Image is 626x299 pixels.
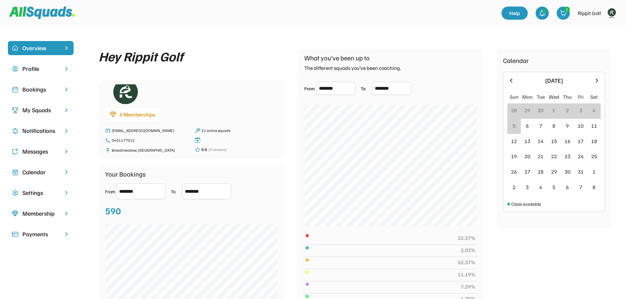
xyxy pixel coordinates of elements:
[511,201,541,207] div: Class available
[538,152,544,160] div: 21
[605,7,618,20] img: Rippitlogov2_green.png
[539,10,545,16] img: bell-03%20%281%29.svg
[22,147,59,156] div: Messages
[105,204,121,218] div: 590
[22,188,59,197] div: Settings
[12,210,18,217] img: Icon%20copy%208.svg
[22,85,59,94] div: Bookings
[22,64,59,73] div: Profile
[513,183,516,191] div: 2
[63,66,70,72] img: chevron-right.svg
[12,128,18,134] img: Icon%20copy%204.svg
[524,106,530,114] div: 29
[22,209,59,218] div: Membership
[565,137,570,145] div: 16
[201,128,278,134] div: 21 active squads
[63,86,70,93] img: chevron-right.svg
[524,168,530,176] div: 27
[578,93,584,101] div: Fri
[99,49,183,63] div: Hey Rippit Golf
[524,152,530,160] div: 20
[591,152,597,160] div: 25
[458,258,475,266] div: 52.37%
[112,128,188,134] div: [EMAIL_ADDRESS][DOMAIN_NAME]
[105,188,115,195] div: From
[120,111,155,118] div: 0 Memberships
[12,148,18,155] img: Icon%20copy%205.svg
[105,169,146,179] div: Your Bookings
[12,45,18,52] img: home-smile.svg
[566,122,569,130] div: 9
[503,55,529,65] div: Calendar
[578,137,584,145] div: 17
[12,86,18,93] img: Icon%20copy%202.svg
[592,183,595,191] div: 8
[566,183,569,191] div: 6
[519,76,590,85] div: [DATE]
[22,230,59,239] div: Payments
[549,93,559,101] div: Wed
[578,122,584,130] div: 10
[526,122,529,130] div: 6
[552,122,555,130] div: 8
[22,106,59,115] div: My Squads
[63,231,70,237] img: chevron-right.svg
[522,93,533,101] div: Mon
[564,7,569,12] div: 2
[12,190,18,196] img: Icon%20copy%2016.svg
[112,147,188,153] div: Broadmeadow, [GEOGRAPHIC_DATA]
[538,168,544,176] div: 28
[560,10,567,16] img: shopping-cart-01%20%281%29.svg
[591,122,597,130] div: 11
[537,93,545,101] div: Tue
[578,152,584,160] div: 24
[458,234,475,242] div: 22.37%
[579,183,582,191] div: 7
[552,183,555,191] div: 5
[304,85,315,92] div: From
[551,152,557,160] div: 22
[565,152,570,160] div: 23
[63,190,70,196] img: chevron-right.svg
[511,137,517,145] div: 12
[578,168,584,176] div: 31
[9,7,75,19] img: Squad%20Logo.svg
[565,168,570,176] div: 30
[566,106,569,114] div: 2
[539,122,542,130] div: 7
[513,122,516,130] div: 5
[511,168,517,176] div: 26
[461,246,475,254] div: 2.03%
[105,84,145,104] img: Rippitlogov2_green.png
[304,64,401,72] div: The different squads you’ve been coaching.
[590,93,598,101] div: Sat
[538,106,544,114] div: 30
[12,66,18,72] img: user-circle.svg
[524,137,530,145] div: 13
[551,168,557,176] div: 29
[12,107,18,114] img: Icon%20copy%203.svg
[591,137,597,145] div: 18
[592,168,595,176] div: 1
[63,210,70,217] img: chevron-right.svg
[201,147,207,153] div: 0.0
[510,93,519,101] div: Sun
[12,169,18,176] img: Icon%20copy%207.svg
[538,137,544,145] div: 14
[208,147,227,153] div: (0 reviews)
[171,188,181,195] div: To
[112,138,188,143] div: 0451177012
[63,169,70,175] img: chevron-right.svg
[563,93,572,101] div: Thu
[63,45,70,51] img: chevron-right%20copy%203.svg
[63,128,70,134] img: chevron-right.svg
[458,270,475,278] div: 11.19%
[461,283,475,290] div: 7.29%
[22,44,59,53] div: Overview
[63,107,70,113] img: chevron-right.svg
[511,106,517,114] div: 28
[501,7,528,20] a: Help
[526,183,529,191] div: 3
[22,168,59,177] div: Calendar
[579,106,582,114] div: 3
